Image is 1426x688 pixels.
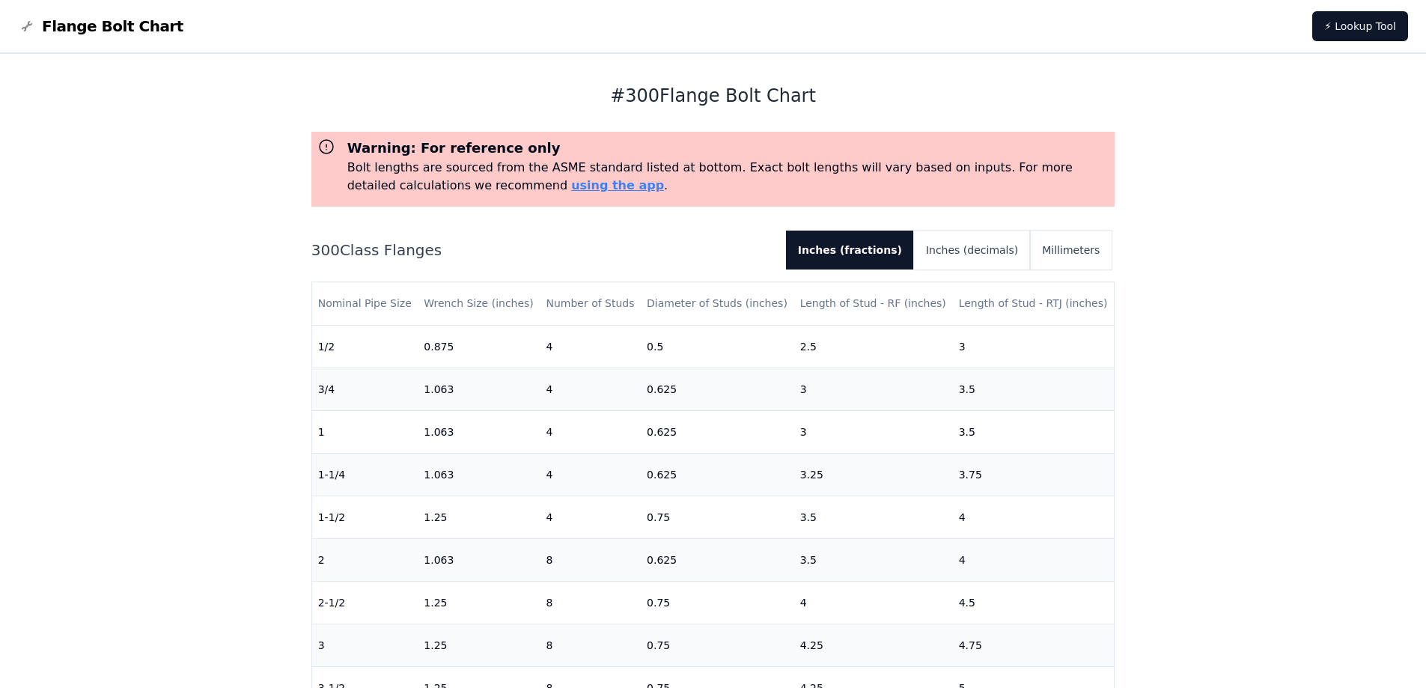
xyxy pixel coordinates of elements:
[312,325,418,368] td: 1/2
[953,282,1115,325] th: Length of Stud - RTJ (inches)
[540,453,641,496] td: 4
[953,410,1115,453] td: 3.5
[540,624,641,666] td: 8
[312,538,418,581] td: 2
[1030,231,1112,270] button: Millimeters
[418,538,540,581] td: 1.063
[418,624,540,666] td: 1.25
[953,453,1115,496] td: 3.75
[18,17,36,35] img: Flange Bolt Chart Logo
[347,159,1109,195] p: Bolt lengths are sourced from the ASME standard listed at bottom. Exact bolt lengths will vary ba...
[641,624,794,666] td: 0.75
[418,453,540,496] td: 1.063
[794,368,953,410] td: 3
[540,496,641,538] td: 4
[311,240,774,261] h2: 300 Class Flanges
[312,410,418,453] td: 1
[42,16,183,37] span: Flange Bolt Chart
[641,368,794,410] td: 0.625
[953,368,1115,410] td: 3.5
[953,624,1115,666] td: 4.75
[1312,11,1408,41] a: ⚡ Lookup Tool
[418,496,540,538] td: 1.25
[641,538,794,581] td: 0.625
[953,538,1115,581] td: 4
[641,325,794,368] td: 0.5
[641,282,794,325] th: Diameter of Studs (inches)
[641,496,794,538] td: 0.75
[794,410,953,453] td: 3
[418,325,540,368] td: 0.875
[953,581,1115,624] td: 4.5
[540,538,641,581] td: 8
[312,282,418,325] th: Nominal Pipe Size
[794,453,953,496] td: 3.25
[418,410,540,453] td: 1.063
[312,624,418,666] td: 3
[794,581,953,624] td: 4
[953,496,1115,538] td: 4
[914,231,1030,270] button: Inches (decimals)
[540,410,641,453] td: 4
[18,16,183,37] a: Flange Bolt Chart LogoFlange Bolt Chart
[794,282,953,325] th: Length of Stud - RF (inches)
[641,453,794,496] td: 0.625
[418,581,540,624] td: 1.25
[311,84,1115,108] h1: # 300 Flange Bolt Chart
[540,325,641,368] td: 4
[312,368,418,410] td: 3/4
[540,368,641,410] td: 4
[418,368,540,410] td: 1.063
[786,231,914,270] button: Inches (fractions)
[641,581,794,624] td: 0.75
[794,496,953,538] td: 3.5
[794,538,953,581] td: 3.5
[641,410,794,453] td: 0.625
[953,325,1115,368] td: 3
[794,624,953,666] td: 4.25
[794,325,953,368] td: 2.5
[312,453,418,496] td: 1-1/4
[312,581,418,624] td: 2-1/2
[312,496,418,538] td: 1-1/2
[540,581,641,624] td: 8
[347,138,1109,159] h3: Warning: For reference only
[540,282,641,325] th: Number of Studs
[571,178,664,192] a: using the app
[418,282,540,325] th: Wrench Size (inches)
